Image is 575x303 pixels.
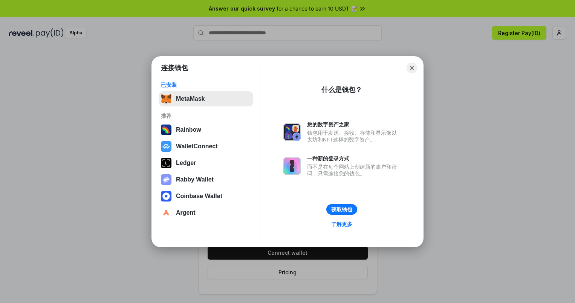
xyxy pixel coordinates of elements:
img: svg+xml,%3Csvg%20xmlns%3D%22http%3A%2F%2Fwww.w3.org%2F2000%2Fsvg%22%20width%3D%2228%22%20height%3... [161,158,171,168]
div: Argent [176,209,196,216]
button: Argent [159,205,253,220]
div: Ledger [176,160,196,166]
div: 什么是钱包？ [321,85,362,94]
img: svg+xml,%3Csvg%20xmlns%3D%22http%3A%2F%2Fwww.w3.org%2F2000%2Fsvg%22%20fill%3D%22none%22%20viewBox... [283,157,301,175]
div: WalletConnect [176,143,218,150]
button: WalletConnect [159,139,253,154]
img: svg+xml,%3Csvg%20width%3D%2228%22%20height%3D%2228%22%20viewBox%3D%220%200%2028%2028%22%20fill%3D... [161,208,171,218]
h1: 连接钱包 [161,63,188,72]
img: svg+xml,%3Csvg%20xmlns%3D%22http%3A%2F%2Fwww.w3.org%2F2000%2Fsvg%22%20fill%3D%22none%22%20viewBox... [283,123,301,141]
button: Rabby Wallet [159,172,253,187]
img: svg+xml,%3Csvg%20fill%3D%22none%22%20height%3D%2233%22%20viewBox%3D%220%200%2035%2033%22%20width%... [161,94,171,104]
div: 已安装 [161,82,251,88]
div: 钱包用于发送、接收、存储和显示像以太坊和NFT这样的数字资产。 [307,129,401,143]
button: 获取钱包 [326,204,357,215]
div: Rabby Wallet [176,176,214,183]
img: svg+xml,%3Csvg%20xmlns%3D%22http%3A%2F%2Fwww.w3.org%2F2000%2Fsvg%22%20fill%3D%22none%22%20viewBox... [161,174,171,185]
div: 推荐 [161,112,251,119]
button: MetaMask [159,91,253,106]
button: Coinbase Wallet [159,189,253,204]
a: 了解更多 [327,219,357,229]
div: Rainbow [176,126,201,133]
div: 一种新的登录方式 [307,155,401,162]
div: MetaMask [176,95,205,102]
button: Ledger [159,155,253,171]
div: Coinbase Wallet [176,193,222,200]
img: svg+xml,%3Csvg%20width%3D%2228%22%20height%3D%2228%22%20viewBox%3D%220%200%2028%2028%22%20fill%3D... [161,191,171,201]
div: 而不是在每个网站上创建新的账户和密码，只需连接您的钱包。 [307,163,401,177]
div: 了解更多 [331,221,352,228]
div: 获取钱包 [331,206,352,213]
img: svg+xml,%3Csvg%20width%3D%22120%22%20height%3D%22120%22%20viewBox%3D%220%200%20120%20120%22%20fil... [161,125,171,135]
img: svg+xml,%3Csvg%20width%3D%2228%22%20height%3D%2228%22%20viewBox%3D%220%200%2028%2028%22%20fill%3D... [161,141,171,152]
button: Rainbow [159,122,253,137]
button: Close [407,63,417,73]
div: 您的数字资产之家 [307,121,401,128]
